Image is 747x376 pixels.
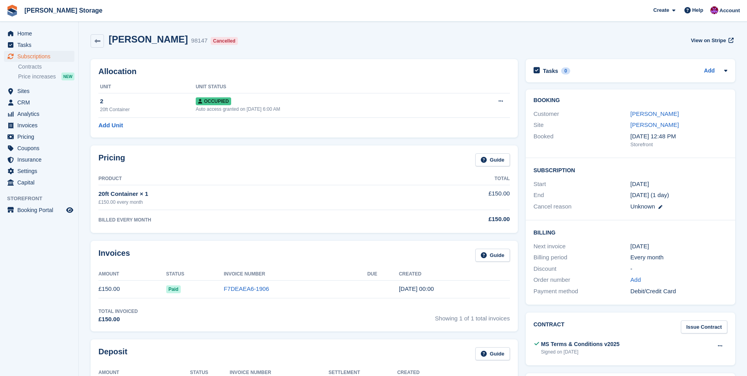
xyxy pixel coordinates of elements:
img: stora-icon-8386f47178a22dfd0bd8f6a31ec36ba5ce8667c1dd55bd0f319d3a0aa187defe.svg [6,5,18,17]
h2: Billing [534,228,727,236]
a: menu [4,28,74,39]
span: Showing 1 of 1 total invoices [435,308,510,324]
span: Occupied [196,97,231,105]
a: menu [4,166,74,177]
div: £150.00 [98,315,138,324]
span: Account [719,7,740,15]
a: Add [704,67,715,76]
div: Customer [534,110,630,119]
a: Guide [475,153,510,166]
a: Issue Contract [681,320,727,333]
h2: Tasks [543,67,558,74]
div: Start [534,180,630,189]
a: menu [4,86,74,97]
span: Sites [17,86,65,97]
a: View on Stripe [688,34,735,47]
div: [DATE] 12:48 PM [630,132,727,141]
span: Coupons [17,143,65,154]
div: Next invoice [534,242,630,251]
a: Add [630,275,641,285]
span: Capital [17,177,65,188]
a: menu [4,131,74,142]
th: Unit [98,81,196,93]
span: Invoices [17,120,65,131]
span: View on Stripe [691,37,726,45]
div: Cancelled [211,37,238,45]
span: Unknown [630,203,655,210]
th: Total [391,173,510,185]
th: Amount [98,268,166,281]
div: [DATE] [630,242,727,251]
a: menu [4,177,74,188]
img: Audra Whitelaw [710,6,718,14]
a: [PERSON_NAME] [630,110,679,117]
a: menu [4,51,74,62]
span: Pricing [17,131,65,142]
div: Discount [534,264,630,274]
a: menu [4,97,74,108]
span: Analytics [17,108,65,119]
a: menu [4,205,74,216]
div: NEW [61,73,74,80]
span: Price increases [18,73,56,80]
a: menu [4,39,74,50]
div: Billing period [534,253,630,262]
a: menu [4,154,74,165]
td: £150.00 [391,185,510,210]
th: Product [98,173,391,185]
div: 0 [561,67,570,74]
th: Unit Status [196,81,458,93]
time: 2025-07-28 23:00:00 UTC [630,180,649,189]
h2: Contract [534,320,565,333]
div: Booked [534,132,630,149]
div: Order number [534,275,630,285]
a: menu [4,120,74,131]
div: £150.00 [391,215,510,224]
th: Due [367,268,399,281]
a: Guide [475,347,510,360]
h2: Deposit [98,347,127,360]
div: 20ft Container [100,106,196,113]
span: Settings [17,166,65,177]
time: 2025-07-28 23:00:31 UTC [399,285,434,292]
span: Create [653,6,669,14]
span: Insurance [17,154,65,165]
div: Signed on [DATE] [541,348,620,356]
h2: [PERSON_NAME] [109,34,188,45]
div: Debit/Credit Card [630,287,727,296]
a: [PERSON_NAME] [630,121,679,128]
a: Guide [475,249,510,262]
h2: Pricing [98,153,125,166]
h2: Allocation [98,67,510,76]
a: menu [4,143,74,154]
span: [DATE] (1 day) [630,192,669,198]
h2: Subscription [534,166,727,174]
h2: Booking [534,97,727,104]
span: Subscriptions [17,51,65,62]
a: [PERSON_NAME] Storage [21,4,106,17]
a: F7DEAEA6-1906 [224,285,269,292]
div: Storefront [630,141,727,149]
span: Paid [166,285,181,293]
div: 2 [100,97,196,106]
td: £150.00 [98,280,166,298]
a: Preview store [65,205,74,215]
div: Site [534,121,630,130]
span: Booking Portal [17,205,65,216]
span: Storefront [7,195,78,203]
h2: Invoices [98,249,130,262]
div: £150.00 every month [98,199,391,206]
div: Total Invoiced [98,308,138,315]
span: CRM [17,97,65,108]
div: 20ft Container × 1 [98,190,391,199]
a: Price increases NEW [18,72,74,81]
a: menu [4,108,74,119]
div: Payment method [534,287,630,296]
span: Home [17,28,65,39]
div: 98147 [191,36,208,45]
div: MS Terms & Conditions v2025 [541,340,620,348]
a: Add Unit [98,121,123,130]
span: Help [692,6,703,14]
a: Contracts [18,63,74,71]
div: End [534,191,630,200]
